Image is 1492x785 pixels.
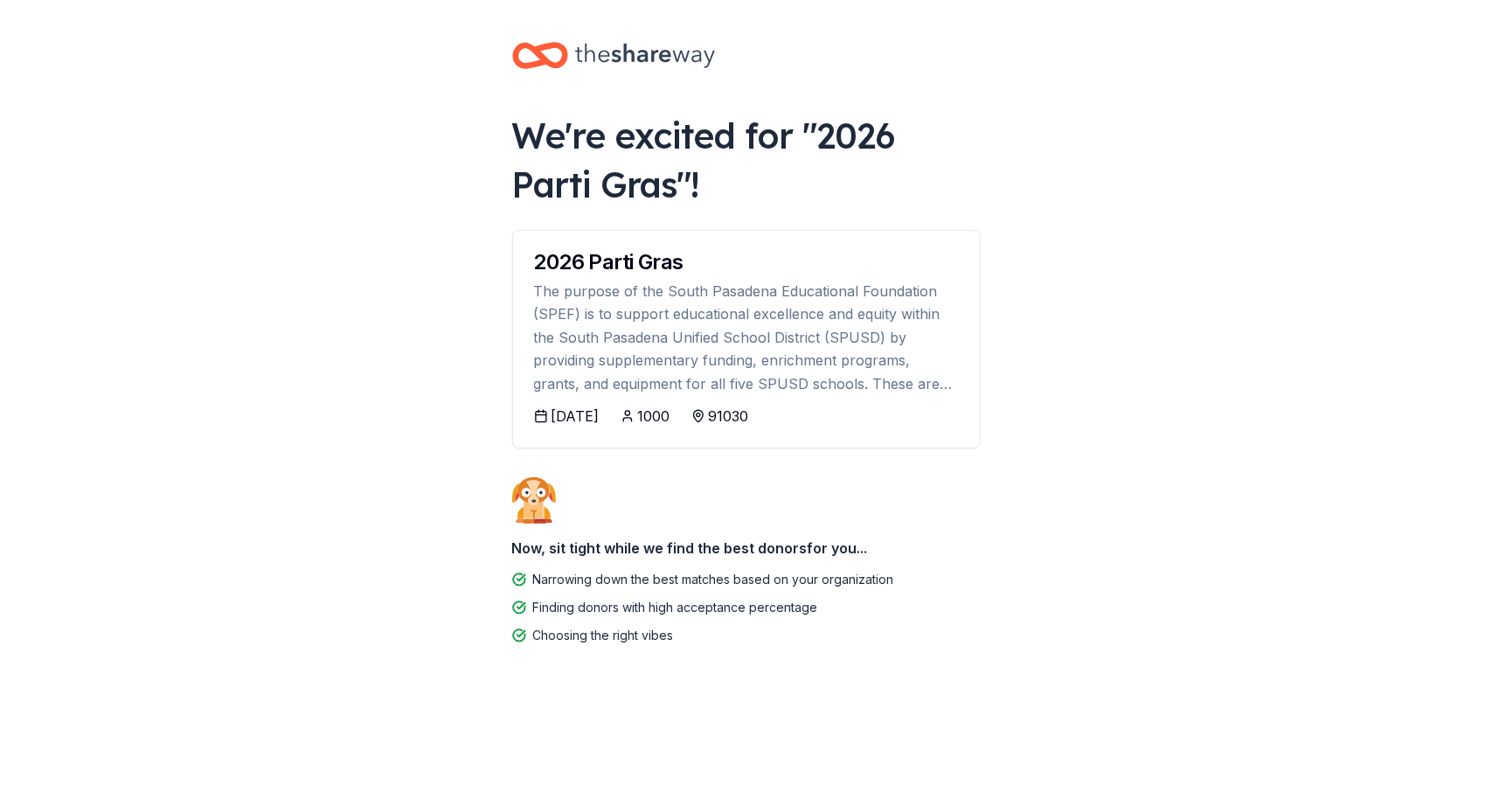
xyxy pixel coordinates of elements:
[512,476,556,524] img: Dog waiting patiently
[552,406,600,427] div: [DATE]
[533,597,818,618] div: Finding donors with high acceptance percentage
[533,625,674,646] div: Choosing the right vibes
[512,531,981,566] div: Now, sit tight while we find the best donors for you...
[512,111,981,209] div: We're excited for " 2026 Parti Gras "!
[534,252,959,273] div: 2026 Parti Gras
[638,406,670,427] div: 1000
[533,569,894,590] div: Narrowing down the best matches based on your organization
[709,406,749,427] div: 91030
[534,280,959,395] div: The purpose of the South Pasadena Educational Foundation (SPEF) is to support educational excelle...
